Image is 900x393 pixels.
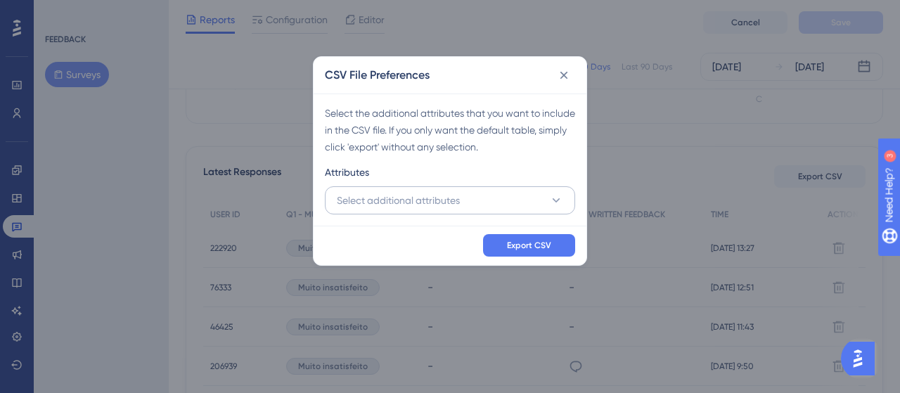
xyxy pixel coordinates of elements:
span: Select additional attributes [337,192,460,209]
span: Need Help? [33,4,88,20]
div: Select the additional attributes that you want to include in the CSV file. If you only want the d... [325,105,575,155]
div: 3 [98,7,102,18]
h2: CSV File Preferences [325,67,430,84]
span: Export CSV [507,240,551,251]
span: Attributes [325,164,369,181]
iframe: UserGuiding AI Assistant Launcher [841,337,883,380]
